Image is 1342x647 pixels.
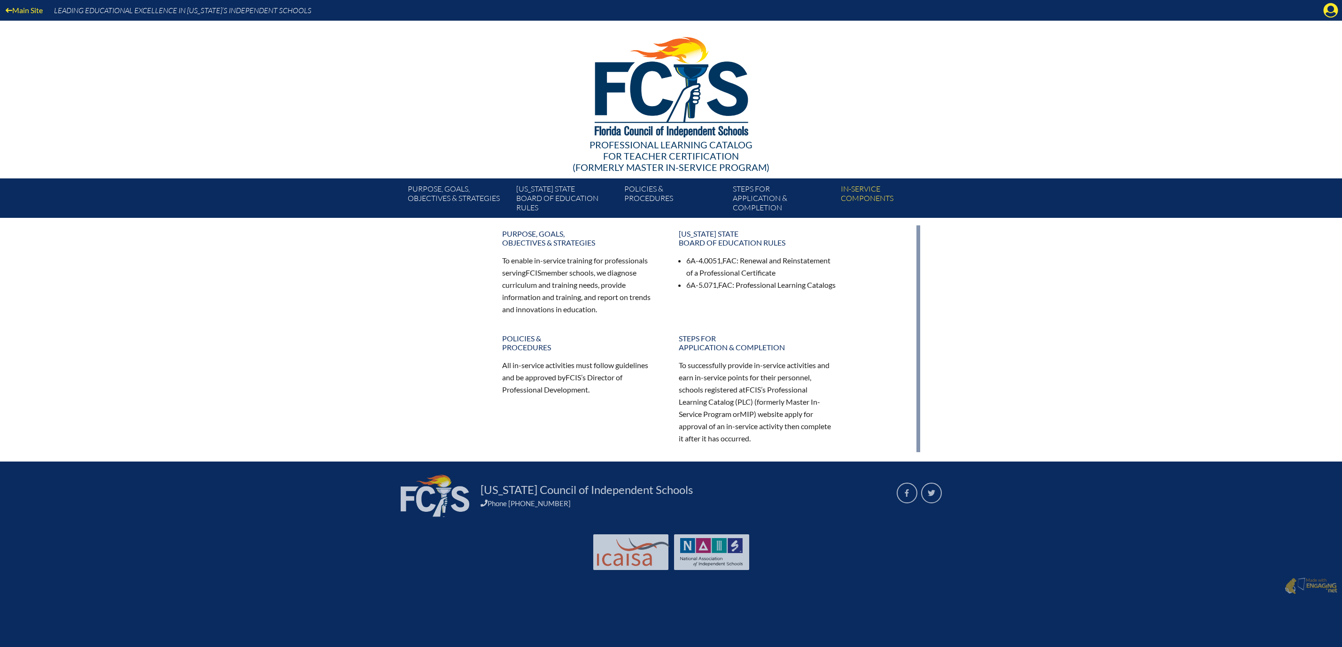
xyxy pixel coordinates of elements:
li: 6A-5.071, : Professional Learning Catalogs [686,279,837,291]
a: Made with [1281,576,1341,597]
span: FCIS [566,373,581,382]
img: FCIS_logo_white [401,475,469,517]
a: [US_STATE] Council of Independent Schools [477,482,697,497]
img: Engaging - Bring it online [1306,583,1337,594]
span: PLC [737,397,751,406]
img: NAIS Logo [680,538,743,566]
img: Engaging - Bring it online [1297,578,1307,591]
p: To enable in-service training for professionals serving member schools, we diagnose curriculum an... [502,254,660,315]
span: FAC [722,256,737,265]
img: FCISlogo221.eps [574,21,768,149]
a: [US_STATE] StateBoard of Education rules [512,182,621,218]
a: In-servicecomponents [837,182,945,218]
a: Purpose, goals,objectives & strategies [404,182,512,218]
div: Phone [PHONE_NUMBER] [481,499,885,508]
li: 6A-4.0051, : Renewal and Reinstatement of a Professional Certificate [686,254,837,279]
a: Steps forapplication & completion [673,330,842,355]
a: [US_STATE] StateBoard of Education rules [673,225,842,251]
a: Steps forapplication & completion [729,182,837,218]
a: Main Site [2,4,47,16]
a: Policies &Procedures [621,182,729,218]
img: Engaging - Bring it online [1285,578,1296,594]
div: Professional Learning Catalog (formerly Master In-service Program) [401,139,942,173]
span: FCIS [526,268,541,277]
span: MIP [740,409,754,418]
span: FCIS [745,385,761,394]
p: To successfully provide in-service activities and earn in-service points for their personnel, sch... [679,359,837,444]
span: FAC [718,280,732,289]
a: Purpose, goals,objectives & strategies [496,225,666,251]
p: All in-service activities must follow guidelines and be approved by ’s Director of Professional D... [502,359,660,396]
span: for Teacher Certification [603,150,739,162]
p: Made with [1306,578,1337,595]
svg: Manage account [1323,3,1338,18]
img: Int'l Council Advancing Independent School Accreditation logo [597,538,669,566]
a: Policies &Procedures [496,330,666,355]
